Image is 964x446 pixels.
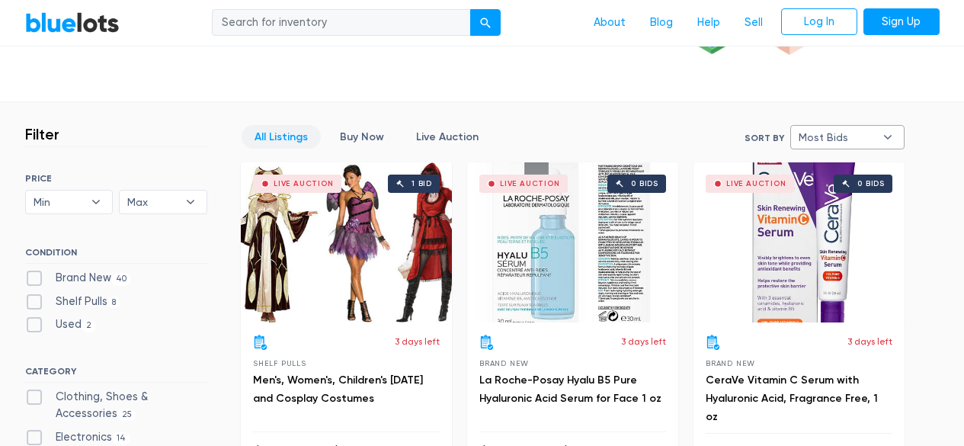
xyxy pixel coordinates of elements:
[25,11,120,34] a: BlueLots
[25,125,59,143] h3: Filter
[745,131,784,145] label: Sort By
[25,247,207,264] h6: CONDITION
[693,162,905,322] a: Live Auction 0 bids
[479,374,661,405] a: La Roche-Posay Hyalu B5 Pure Hyaluronic Acid Serum for Face 1 oz
[726,180,786,188] div: Live Auction
[25,429,131,446] label: Electronics
[327,125,397,149] a: Buy Now
[621,335,666,348] p: 3 days left
[82,320,97,332] span: 2
[479,359,529,367] span: Brand New
[25,270,132,287] label: Brand New
[112,432,131,444] span: 14
[500,180,560,188] div: Live Auction
[34,191,84,213] span: Min
[107,297,121,309] span: 8
[111,273,132,285] span: 40
[781,8,857,36] a: Log In
[253,359,306,367] span: Shelf Pulls
[467,162,678,322] a: Live Auction 0 bids
[25,173,207,184] h6: PRICE
[732,8,775,37] a: Sell
[253,374,423,405] a: Men's, Women's, Children's [DATE] and Cosplay Costumes
[706,374,878,423] a: CeraVe Vitamin C Serum with Hyaluronic Acid, Fragrance Free, 1 oz
[872,126,904,149] b: ▾
[638,8,685,37] a: Blog
[685,8,732,37] a: Help
[25,316,97,333] label: Used
[412,180,432,188] div: 1 bid
[212,9,471,37] input: Search for inventory
[631,180,658,188] div: 0 bids
[581,8,638,37] a: About
[857,180,885,188] div: 0 bids
[127,191,178,213] span: Max
[175,191,207,213] b: ▾
[395,335,440,348] p: 3 days left
[403,125,492,149] a: Live Auction
[274,180,334,188] div: Live Auction
[706,359,755,367] span: Brand New
[25,366,207,383] h6: CATEGORY
[25,389,207,422] label: Clothing, Shoes & Accessories
[847,335,892,348] p: 3 days left
[25,294,121,310] label: Shelf Pulls
[117,409,137,421] span: 25
[80,191,112,213] b: ▾
[242,125,321,149] a: All Listings
[241,162,452,322] a: Live Auction 1 bid
[863,8,940,36] a: Sign Up
[799,126,875,149] span: Most Bids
